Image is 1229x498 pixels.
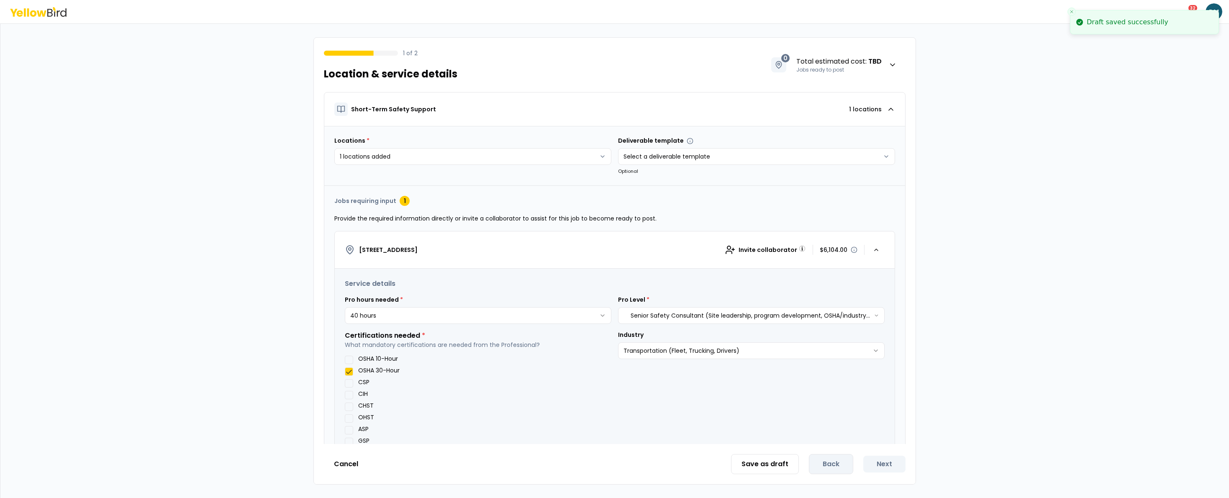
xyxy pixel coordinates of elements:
div: Draft saved successfully [1087,17,1168,27]
p: What mandatory certifications are needed from the Professional? [345,341,611,349]
button: 1 locations added [334,148,611,165]
p: Provide the required information directly or invite a collaborator to assist for this job to beco... [334,214,895,223]
button: 0Total estimated cost: TBDJobs ready to post [762,48,906,82]
button: Close toast [1067,8,1076,16]
label: CIH [358,391,368,397]
label: CSP [358,379,369,385]
button: Cancel [324,456,368,472]
label: OSHA 10-Hour [358,356,398,362]
button: Short-Term Safety Support1 locations [324,92,905,126]
button: [STREET_ADDRESS]Invite collaborator$6,104.00 [335,231,895,269]
h3: Jobs requiring input [334,197,396,205]
label: OHST [358,414,374,420]
button: Select a deliverable template [618,148,895,165]
h3: Service details [345,279,885,289]
label: Deliverable template [618,136,693,145]
span: DM [1206,3,1222,20]
span: Jobs ready to post [796,67,844,73]
button: Save as draft [731,454,799,474]
strong: TBD [868,56,882,66]
span: Invite collaborator [739,246,797,254]
h4: [STREET_ADDRESS] [359,246,418,254]
label: Certifications needed [345,331,425,340]
span: Select a deliverable template [623,152,710,161]
p: Short-Term Safety Support [351,105,436,113]
label: Pro hours needed [345,295,403,304]
div: 1 [400,196,410,206]
label: ASP [358,426,369,432]
p: 1 locations [849,105,882,113]
label: OSHA 30-Hour [358,367,400,373]
span: 1 locations added [340,152,390,161]
button: 32 [1182,3,1199,20]
label: GSP [358,438,369,444]
h1: Location & service details [324,67,457,81]
p: 1 of 2 [403,49,418,57]
span: 0 [781,54,790,62]
p: $6,104.00 [820,246,847,254]
label: CHST [358,403,374,408]
label: Pro Level [618,295,649,304]
div: Invite collaborator [716,241,806,258]
label: Locations [334,136,369,145]
label: Industry [618,331,644,339]
small: Optional [618,168,638,175]
span: Total estimated cost : [796,56,882,67]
